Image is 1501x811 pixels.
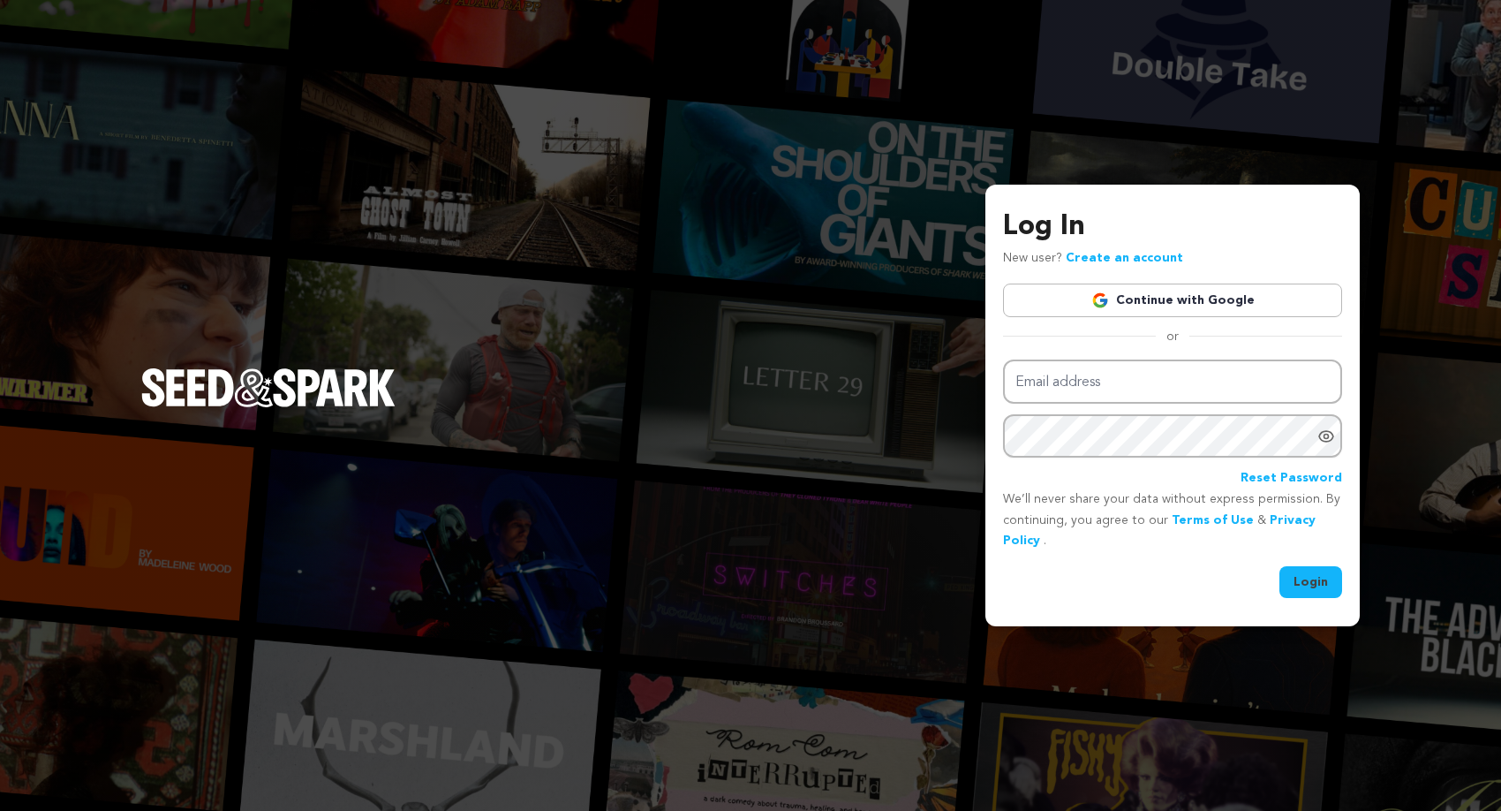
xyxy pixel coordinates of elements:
a: Create an account [1066,252,1183,264]
img: Seed&Spark Logo [141,368,396,407]
a: Continue with Google [1003,284,1342,317]
a: Terms of Use [1172,514,1254,527]
a: Reset Password [1241,468,1342,489]
input: Email address [1003,360,1342,405]
h3: Log In [1003,206,1342,248]
a: Seed&Spark Homepage [141,368,396,443]
img: Google logo [1091,292,1109,309]
p: New user? [1003,248,1183,269]
span: or [1156,328,1189,345]
p: We’ll never share your data without express permission. By continuing, you agree to our & . [1003,489,1342,552]
button: Login [1279,566,1342,598]
a: Show password as plain text. Warning: this will display your password on the screen. [1317,428,1335,445]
